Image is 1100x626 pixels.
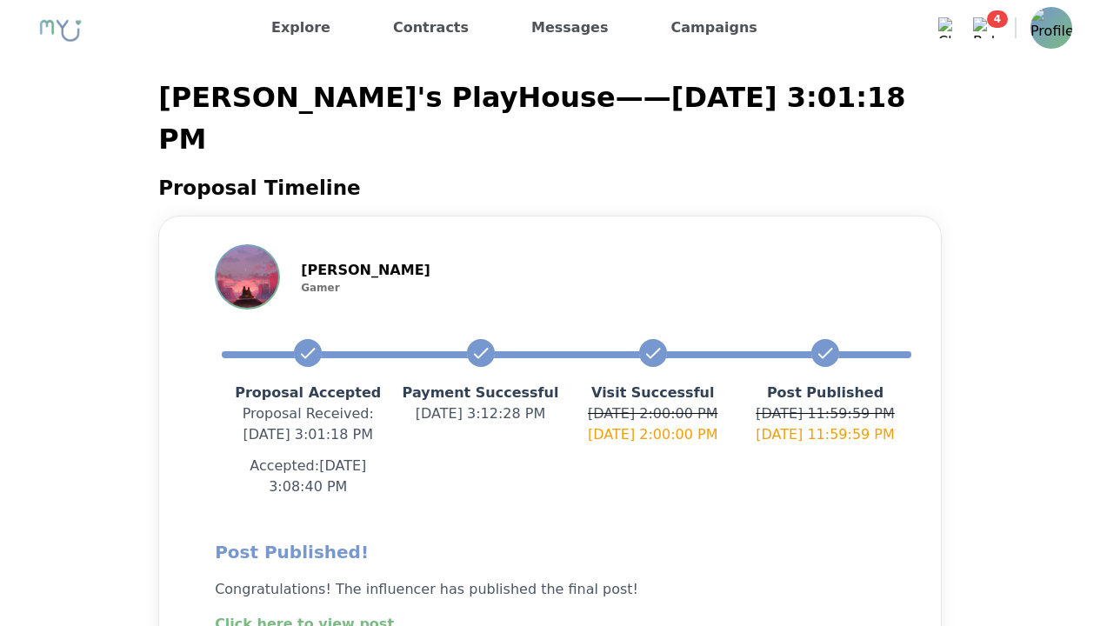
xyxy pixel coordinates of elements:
[664,14,764,42] a: Campaigns
[567,403,739,424] p: [DATE] 2:00:00 PM
[739,424,911,445] p: [DATE] 11:59:59 PM
[1030,7,1072,49] img: Profile
[158,77,942,160] p: [PERSON_NAME]'s PlayHouse — — [DATE] 3:01:18 PM
[215,539,885,565] h2: Post Published!
[264,14,337,42] a: Explore
[222,456,394,497] p: Accepted: [DATE] 3:08:40 PM
[158,174,942,202] h2: Proposal Timeline
[739,383,911,403] p: Post Published
[215,579,885,600] p: Congratulations! The influencer has published the final post!
[394,383,566,403] p: Payment Successful
[567,424,739,445] p: [DATE] 2:00:00 PM
[386,14,476,42] a: Contracts
[524,14,615,42] a: Messages
[987,10,1008,28] span: 4
[567,383,739,403] p: Visit Successful
[222,403,394,445] p: Proposal Received : [DATE] 3:01:18 PM
[394,403,566,424] p: [DATE] 3:12:28 PM
[739,403,911,424] p: [DATE] 11:59:59 PM
[222,383,394,403] p: Proposal Accepted
[217,246,278,308] img: Profile
[973,17,994,38] img: Bell
[301,281,430,295] p: Gamer
[938,17,959,38] img: Chat
[301,260,430,281] p: [PERSON_NAME]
